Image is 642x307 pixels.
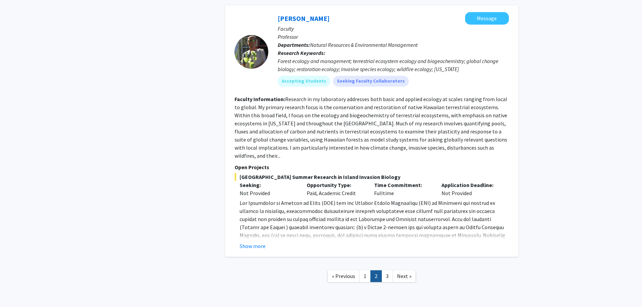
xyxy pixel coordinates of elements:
a: Previous [328,270,360,282]
iframe: Chat [5,277,29,302]
span: Natural Resources & Environmental Management [310,41,418,48]
p: Application Deadline: [441,181,499,189]
div: Fulltime [369,181,436,197]
div: Not Provided [240,189,297,197]
p: Opportunity Type: [307,181,364,189]
mat-chip: Seeking Faculty Collaborators [333,76,409,87]
p: Seeking: [240,181,297,189]
div: Forest ecology and management; terrestrial ecosystem ecology and biogeochemistry; global change b... [278,57,509,73]
a: [PERSON_NAME] [278,14,330,23]
a: Next [393,270,416,282]
p: Professor [278,33,509,41]
span: « Previous [332,273,355,279]
span: [GEOGRAPHIC_DATA] Summer Research in Island Invasion Biology [235,173,509,181]
a: 3 [381,270,393,282]
button: Show more [240,242,266,250]
b: Faculty Information: [235,96,285,102]
mat-chip: Accepting Students [278,76,330,87]
div: Paid, Academic Credit [302,181,369,197]
a: 1 [359,270,371,282]
div: Not Provided [436,181,504,197]
p: Faculty [278,25,509,33]
p: Open Projects [235,163,509,171]
b: Research Keywords: [278,50,325,56]
fg-read-more: Research in my laboratory addresses both basic and applied ecology at scales ranging from local t... [235,96,507,159]
span: Next » [397,273,411,279]
p: Time Commitment: [374,181,431,189]
span: Lor Ipsumdolor si Ametcon ad Elits (DOE) tem inc Utlabor Etdolo Magnaaliqu (ENI) ad Minimveni qui... [240,199,505,287]
nav: Page navigation [225,264,518,291]
a: 2 [370,270,382,282]
b: Departments: [278,41,310,48]
button: Message Creighton Litton [465,12,509,25]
